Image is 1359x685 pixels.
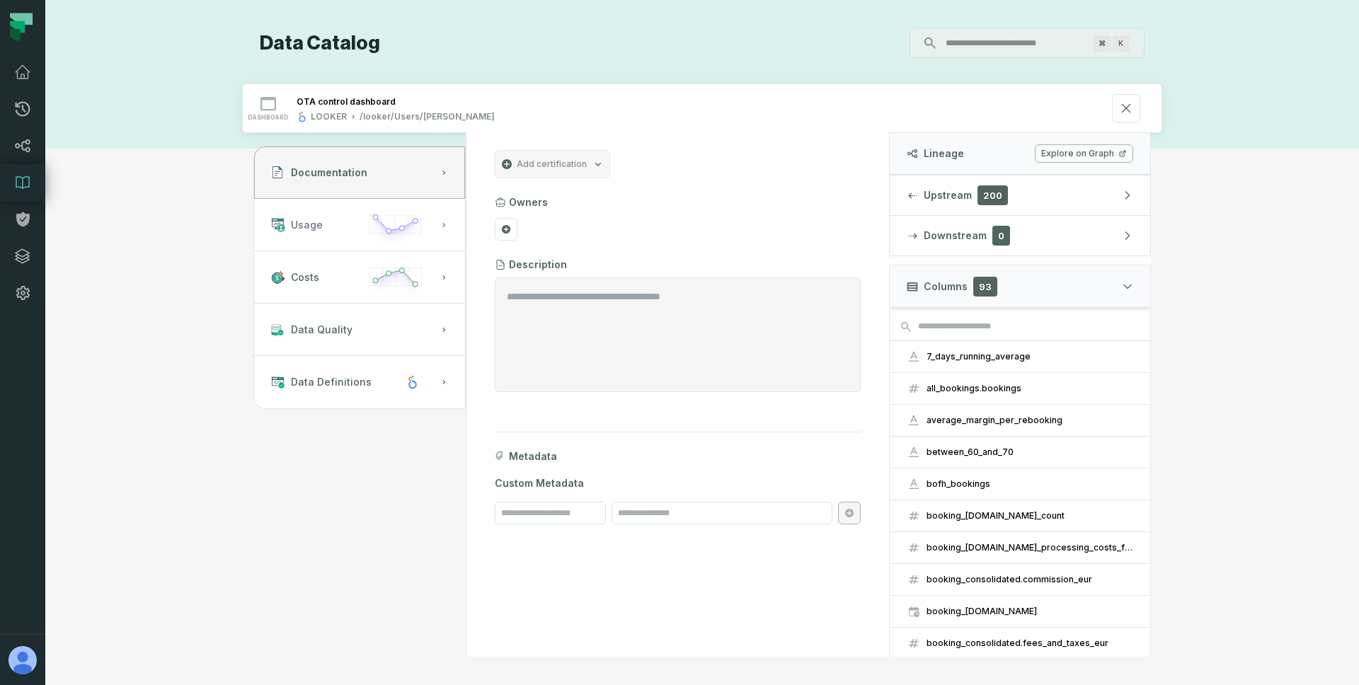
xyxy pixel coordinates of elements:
[890,596,1150,627] button: booking_[DOMAIN_NAME]
[890,564,1150,595] button: booking_consolidated.commission_eur
[890,341,1150,372] button: 7_days_running_average
[927,510,1133,522] span: booking_consolidated.booking_count
[890,532,1150,563] button: booking_[DOMAIN_NAME]_processing_costs_for_leader_value
[924,146,964,161] span: Lineage
[1035,144,1133,163] a: Explore on Graph
[890,468,1150,500] button: bofh_bookings
[907,541,921,555] span: integer
[924,280,968,294] span: Columns
[248,114,289,121] span: dashboard
[927,351,1133,362] div: 7_days_running_average
[907,572,921,587] span: integer
[907,413,921,427] span: string
[907,381,921,396] span: integer
[977,185,1008,205] span: 200
[907,445,921,459] span: string
[291,218,323,232] span: Usage
[924,229,987,243] span: Downstream
[927,383,1133,394] div: all_bookings.bookings
[291,375,372,389] span: Data Definitions
[243,84,1162,132] button: dashboardLOOKER/looker/Users/[PERSON_NAME]
[291,270,319,284] span: Costs
[291,166,367,180] span: Documentation
[890,405,1150,436] button: average_margin_per_rebooking
[509,258,567,272] h3: Description
[509,449,557,464] span: Metadata
[297,96,396,107] div: OTA control dashboard
[927,415,1133,426] div: average_margin_per_rebooking
[507,289,849,380] textarea: Entity Description
[1113,35,1130,52] span: Press ⌘ + K to focus the search bar
[495,476,861,490] span: Custom Metadata
[927,638,1133,649] div: booking_consolidated.fees_and_taxes_eur
[890,437,1150,468] button: between_60_and_70
[907,477,921,491] span: string
[260,31,380,56] h1: Data Catalog
[889,265,1151,307] button: Columns93
[890,216,1150,255] button: Downstream0
[509,195,548,209] h3: Owners
[973,277,997,297] span: 93
[360,111,495,122] div: /looker/Users/Iñigo Hernaez
[890,628,1150,659] button: booking_consolidated.fees_and_taxes_eur
[907,509,921,523] span: integer
[1093,35,1111,52] span: Press ⌘ + K to focus the search bar
[890,373,1150,404] button: all_bookings.bookings
[907,350,921,364] span: string
[927,542,1133,553] div: booking_consolidated.booking_processing_costs_for_leader_value
[907,604,921,618] span: timestamp
[890,500,1150,531] button: booking_[DOMAIN_NAME]_count
[924,188,972,202] span: Upstream
[927,478,1133,490] div: bofh_bookings
[927,606,1133,617] div: booking_[DOMAIN_NAME]
[927,447,1133,458] div: between_60_and_70
[291,323,352,337] span: Data Quality
[927,574,1133,585] div: booking_consolidated.commission_eur
[927,606,1133,617] span: booking_consolidated.date
[992,226,1010,246] span: 0
[907,636,921,650] span: integer
[517,159,587,170] span: Add certification
[311,111,347,122] div: LOOKER
[8,646,37,674] img: avatar of Iñigo Hernaez
[495,150,610,178] button: Add certification
[890,175,1150,215] button: Upstream200
[927,510,1133,522] div: booking_[DOMAIN_NAME]_count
